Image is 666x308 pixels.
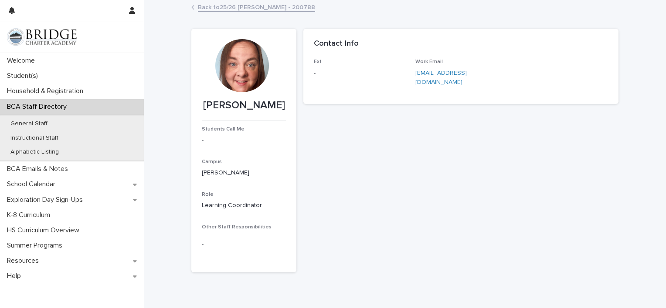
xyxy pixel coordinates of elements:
[202,224,272,230] span: Other Staff Responsibilities
[3,148,66,156] p: Alphabetic Listing
[3,57,42,65] p: Welcome
[3,226,86,234] p: HS Curriculum Overview
[3,241,69,250] p: Summer Programs
[202,136,286,145] p: -
[3,272,28,280] p: Help
[3,87,90,95] p: Household & Registration
[3,180,62,188] p: School Calendar
[314,59,322,64] span: Ext
[3,211,57,219] p: K-8 Curriculum
[202,201,286,210] p: Learning Coordinator
[202,240,286,249] p: -
[3,134,65,142] p: Instructional Staff
[314,69,405,78] p: -
[202,99,286,112] p: [PERSON_NAME]
[202,192,214,197] span: Role
[3,165,75,173] p: BCA Emails & Notes
[415,59,443,64] span: Work Email
[3,257,46,265] p: Resources
[3,120,54,127] p: General Staff
[314,39,359,49] h2: Contact Info
[7,28,77,46] img: V1C1m3IdTEidaUdm9Hs0
[3,103,74,111] p: BCA Staff Directory
[202,168,286,177] p: [PERSON_NAME]
[202,127,245,132] span: Students Call Me
[3,196,90,204] p: Exploration Day Sign-Ups
[202,159,222,164] span: Campus
[3,72,45,80] p: Student(s)
[415,70,467,85] a: [EMAIL_ADDRESS][DOMAIN_NAME]
[198,2,315,12] a: Back to25/26 [PERSON_NAME] - 200788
